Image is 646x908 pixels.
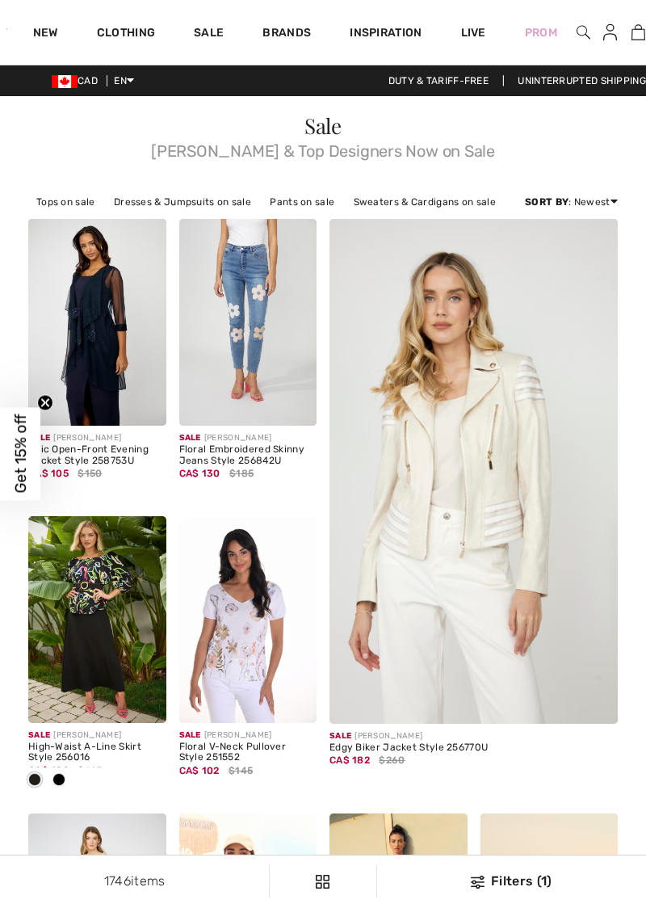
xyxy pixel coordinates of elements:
img: My Bag [631,23,645,42]
span: Sale [329,725,351,741]
div: [PERSON_NAME] [28,432,166,444]
img: search the website [577,23,590,42]
span: $145 [229,763,253,778]
a: Prom [525,24,557,41]
a: Sweaters & Cardigans on sale [346,191,504,212]
div: [PERSON_NAME] [329,730,618,742]
span: Inspiration [350,26,422,43]
a: Jackets & Blazers on sale [506,191,646,212]
div: Floral Embroidered Skinny Jeans Style 256842U [179,444,317,467]
span: CA$ 182 [329,749,370,766]
button: Close teaser [37,395,53,411]
div: [PERSON_NAME] [179,432,317,444]
span: Sale [28,725,50,740]
span: CA$ 105 [28,462,69,479]
img: Chic Open-Front Evening Jacket Style 258753U. Navy [28,219,166,426]
a: Dresses & Jumpsuits on sale [106,191,259,212]
span: $150 [78,466,102,481]
a: Clothing [97,26,155,43]
div: Edgy Biker Jacket Style 256770U [329,742,618,754]
span: Sale [304,111,342,140]
a: Edgy Biker Jacket Style 256770U. Off White [329,219,618,652]
a: Pants on sale [262,191,342,212]
div: Floral V-Neck Pullover Style 251552 [179,742,317,764]
span: $145 [78,763,102,778]
span: Sale [179,725,201,740]
a: Live [461,24,486,41]
div: Black [23,767,47,794]
div: Chic Open-Front Evening Jacket Style 258753U [28,444,166,467]
span: CAD [52,75,104,86]
span: Get 15% off [11,414,30,494]
a: Brands [262,26,311,43]
a: Tops on sale [28,191,103,212]
img: Edgy Biker Jacket Style 256770U. Off White [300,219,646,738]
img: Canadian Dollar [52,75,78,88]
div: Filters (1) [387,872,636,891]
a: 0 [631,23,645,42]
span: CA$ 130 [179,462,220,479]
div: Midnight [47,767,71,794]
a: Sign In [590,23,630,43]
span: CA$ 102 [179,759,220,776]
strong: Sort By [525,196,568,208]
span: [PERSON_NAME] & Top Designers Now on Sale [28,137,618,159]
img: High-Waist A-Line Skirt Style 256016. Black [28,516,166,723]
a: New [33,26,58,43]
div: High-Waist A-Line Skirt Style 256016 [28,742,166,764]
div: : Newest [525,195,618,209]
span: $185 [229,466,254,481]
span: CA$ 102 [28,759,69,776]
span: $260 [379,753,405,767]
img: Floral Embroidered Skinny Jeans Style 256842U. Blue [179,219,317,426]
img: Filters [316,875,329,889]
img: My Info [603,23,617,42]
div: [PERSON_NAME] [179,729,317,742]
span: 1746 [104,873,131,889]
img: 1ère Avenue [6,13,7,45]
span: EN [114,75,134,86]
img: Filters [471,876,484,889]
img: Floral V-Neck Pullover Style 251552. White [179,516,317,723]
span: Sale [179,427,201,443]
div: [PERSON_NAME] [28,729,166,742]
a: Sale [194,26,224,43]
